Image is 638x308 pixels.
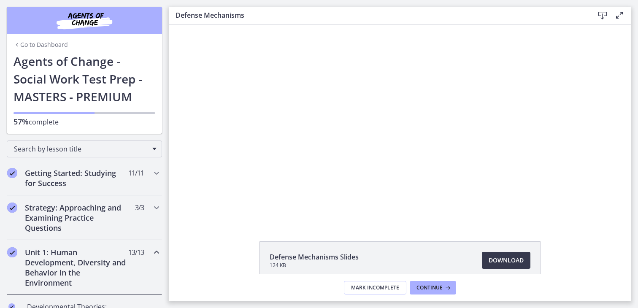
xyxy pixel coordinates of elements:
[176,10,581,20] h3: Defense Mechanisms
[128,247,144,257] span: 13 / 13
[25,168,128,188] h2: Getting Started: Studying for Success
[7,168,17,178] i: Completed
[270,252,359,262] span: Defense Mechanisms Slides
[7,247,17,257] i: Completed
[489,255,524,265] span: Download
[351,284,399,291] span: Mark Incomplete
[14,52,155,105] h1: Agents of Change - Social Work Test Prep - MASTERS - PREMIUM
[25,247,128,288] h2: Unit 1: Human Development, Diversity and Behavior in the Environment
[128,168,144,178] span: 11 / 11
[34,10,135,30] img: Agents of Change Social Work Test Prep
[169,24,631,222] iframe: Video Lesson
[14,116,29,127] span: 57%
[25,203,128,233] h2: Strategy: Approaching and Examining Practice Questions
[7,140,162,157] div: Search by lesson title
[14,144,148,154] span: Search by lesson title
[135,203,144,213] span: 3 / 3
[482,252,530,269] a: Download
[14,41,68,49] a: Go to Dashboard
[7,203,17,213] i: Completed
[14,116,155,127] p: complete
[344,281,406,294] button: Mark Incomplete
[410,281,456,294] button: Continue
[270,262,359,269] span: 124 KB
[416,284,443,291] span: Continue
